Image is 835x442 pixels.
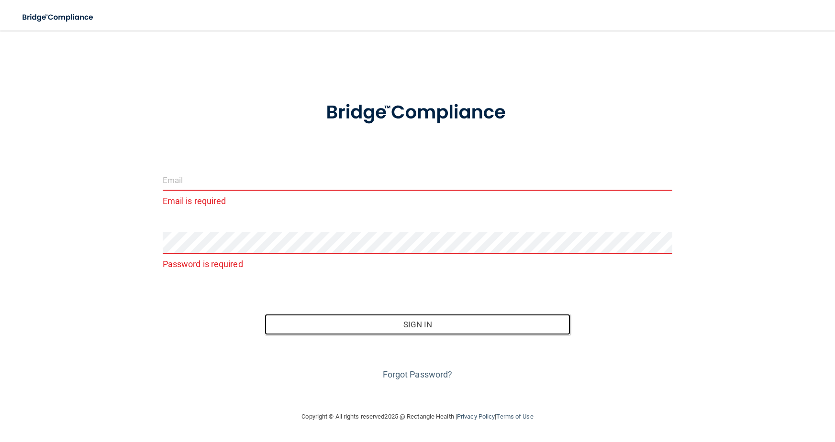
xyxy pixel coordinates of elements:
[243,401,592,432] div: Copyright © All rights reserved 2025 @ Rectangle Health | |
[163,169,673,191] input: Email
[496,413,533,420] a: Terms of Use
[383,369,453,379] a: Forgot Password?
[265,314,570,335] button: Sign In
[306,88,529,138] img: bridge_compliance_login_screen.278c3ca4.svg
[457,413,495,420] a: Privacy Policy
[163,256,673,272] p: Password is required
[14,8,102,27] img: bridge_compliance_login_screen.278c3ca4.svg
[163,193,673,209] p: Email is required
